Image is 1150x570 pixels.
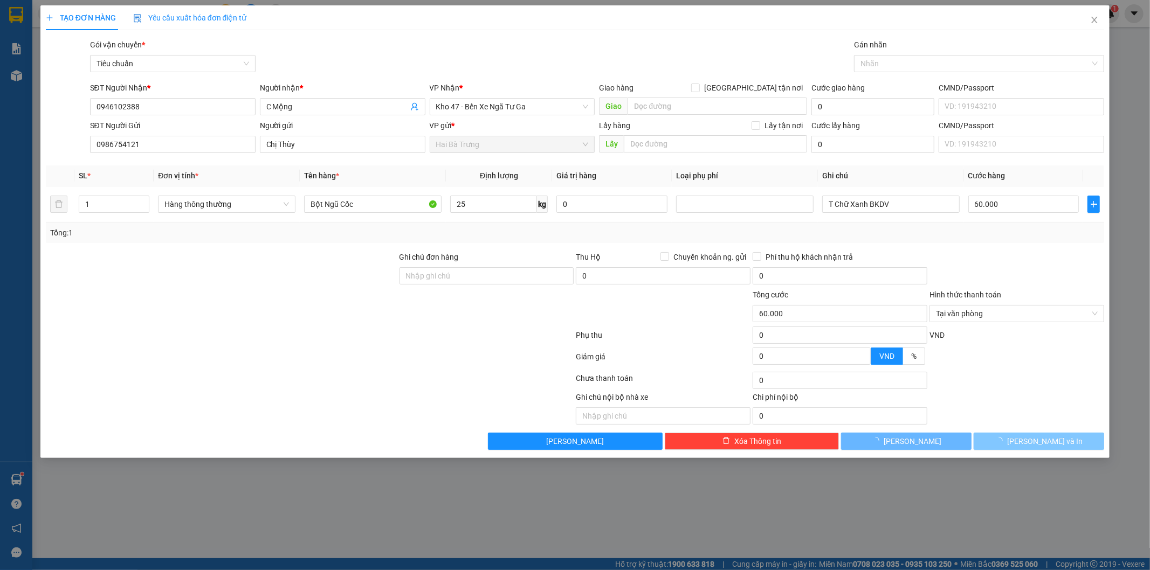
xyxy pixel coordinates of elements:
img: logo.jpg [5,5,48,48]
span: Xóa Thông tin [734,435,781,447]
button: deleteXóa Thông tin [665,433,839,450]
img: icon [133,14,142,23]
input: Cước giao hàng [811,98,934,115]
span: % [911,352,917,360]
div: Giảm giá [575,351,752,370]
input: Ghi Chú [822,196,960,213]
input: Nhập ghi chú [576,407,750,425]
input: Ghi chú đơn hàng [400,267,574,284]
label: Ghi chú đơn hàng [400,253,459,261]
span: 0395999257 [114,50,157,58]
button: Close [1079,5,1110,36]
span: 1 [15,73,19,82]
span: 30.000 [56,73,80,82]
div: Tổng: [119,72,157,95]
label: Cước lấy hàng [811,121,860,130]
span: loading [995,437,1007,444]
span: Tên hàng [304,171,339,180]
span: Gói vận chuyển [90,40,145,49]
div: Tổng: 1 [50,227,444,239]
span: [PERSON_NAME] và In [1007,435,1083,447]
div: Chi phí nội bộ [753,391,927,407]
span: close [1090,16,1099,24]
div: CMND/Passport [939,82,1104,94]
span: [PERSON_NAME] [546,435,604,447]
div: Người gửi [260,120,425,131]
input: VD: Bàn, Ghế [304,196,442,213]
div: SĐT: [81,48,157,60]
span: Giá trị hàng [556,171,596,180]
div: Phụ thu [575,329,752,348]
div: CMND/Passport [939,120,1104,131]
div: CC : [81,72,119,95]
button: [PERSON_NAME] [841,433,972,450]
span: VND [879,352,894,360]
div: Ngày gửi: 16:03 [DATE] [56,22,157,35]
span: Giao hàng [599,84,633,92]
span: A TUẤN [18,50,45,58]
span: Tại văn phòng [936,305,1098,322]
span: Đơn vị tính [158,171,198,180]
label: Gán nhãn [854,40,887,49]
span: Lấy [599,135,624,152]
button: delete [50,196,67,213]
span: Hai Bà Trưng [436,136,589,152]
span: Hàng thông thường [164,196,289,212]
input: Cước lấy hàng [811,136,934,153]
label: Cước giao hàng [811,84,865,92]
div: CR : [43,72,81,95]
span: 0393565037 [114,61,157,70]
input: Dọc đường [624,135,807,152]
button: [PERSON_NAME] [488,433,663,450]
span: delete [722,437,730,446]
div: SĐT: [81,60,157,72]
div: SL: [5,72,43,95]
span: Yêu cầu xuất hóa đơn điện tử [133,13,247,22]
th: Ghi chú [818,165,964,186]
span: Tiêu chuẩn [97,55,249,72]
div: SĐT Người Gửi [90,120,256,131]
span: Lấy tận nơi [760,120,807,131]
div: Nhà xe Tiến Oanh [56,5,157,22]
button: [PERSON_NAME] và In [974,433,1104,450]
span: TẠO ĐƠN HÀNG [46,13,116,22]
span: Giao [599,98,628,115]
span: loading [872,437,884,444]
span: 0 [94,73,98,82]
span: Cước hàng [968,171,1006,180]
span: kg [537,196,548,213]
span: Định lượng [480,171,518,180]
div: Nhận: [5,60,81,72]
span: VND [929,331,945,339]
div: Chưa thanh toán [575,372,752,391]
input: Dọc đường [628,98,807,115]
span: C VY [25,61,42,70]
span: plus [46,14,53,22]
button: plus [1087,196,1100,213]
input: 0 [556,196,667,213]
span: user-add [410,102,419,111]
span: plus [1088,200,1099,208]
span: VP Nhận [430,84,460,92]
span: [PERSON_NAME] [884,435,941,447]
label: Hình thức thanh toán [929,290,1001,299]
span: Thu Hộ [576,253,601,261]
span: [GEOGRAPHIC_DATA] tận nơi [700,82,807,94]
span: SL [79,171,87,180]
span: Tổng cước [753,290,788,299]
span: Chuyển khoản ng. gửi [669,251,750,263]
th: Loại phụ phí [672,165,818,186]
span: Lấy hàng [599,121,630,130]
span: Kho 47 - Bến Xe Ngã Tư Ga [436,99,589,115]
span: Phí thu hộ khách nhận trả [761,251,857,263]
div: Ghi chú nội bộ nhà xe [576,391,750,407]
div: Gửi: [5,48,81,60]
div: Người nhận [260,82,425,94]
div: VP gửi [430,120,595,131]
div: SĐT Người Nhận [90,82,256,94]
